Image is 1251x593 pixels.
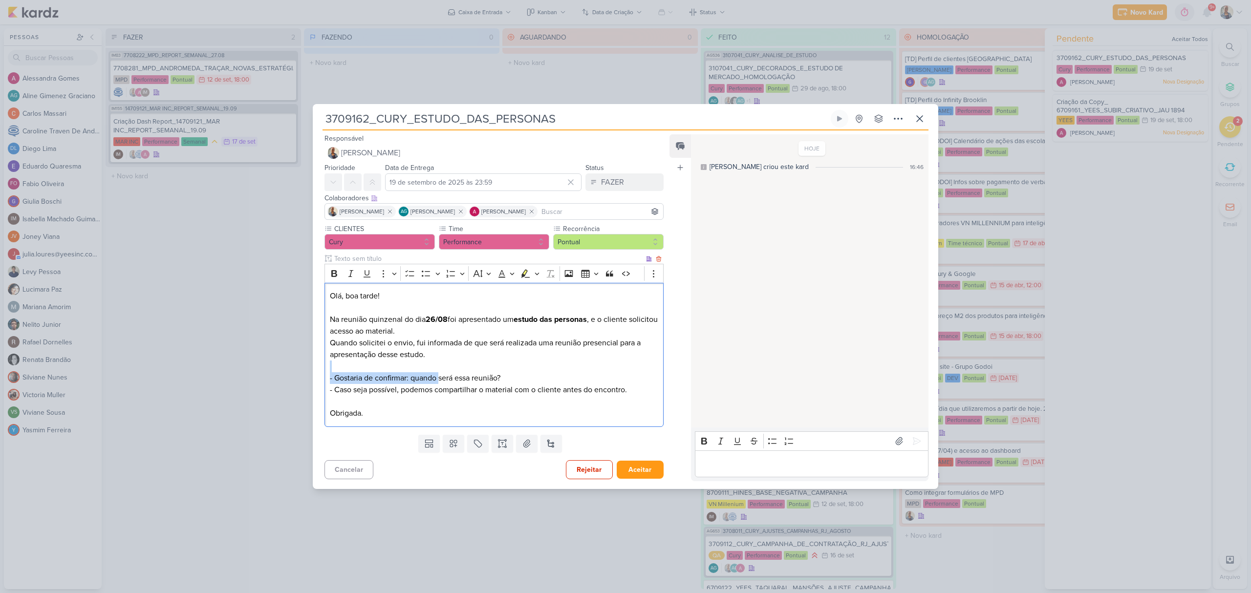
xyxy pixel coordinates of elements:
span: [PERSON_NAME] [481,207,526,216]
button: Rejeitar [566,460,613,479]
div: Colaboradores [324,193,664,203]
input: Buscar [539,206,661,217]
strong: estudo das personas [514,315,587,324]
p: Olá, boa tarde! Na reunião quinzenal do dia foi apresentado um , e o cliente solicitou acesso ao ... [330,290,658,419]
p: AG [401,210,407,214]
button: Pontual [553,234,664,250]
div: FAZER [601,176,624,188]
label: CLIENTES [333,224,435,234]
input: Select a date [385,173,582,191]
button: [PERSON_NAME] [324,144,664,162]
span: [PERSON_NAME] [340,207,384,216]
div: Ligar relógio [836,115,843,123]
label: Recorrência [562,224,664,234]
img: Iara Santos [328,207,338,216]
label: Status [585,164,604,172]
img: Iara Santos [327,147,339,159]
label: Responsável [324,134,364,143]
div: 16:46 [910,163,924,171]
button: Performance [439,234,549,250]
div: Editor editing area: main [695,450,928,477]
img: Alessandra Gomes [470,207,479,216]
div: Editor toolbar [324,264,664,283]
button: FAZER [585,173,664,191]
label: Prioridade [324,164,355,172]
label: Time [448,224,549,234]
div: [PERSON_NAME] criou este kard [710,162,809,172]
button: Cury [324,234,435,250]
div: Editor toolbar [695,431,928,450]
input: Kard Sem Título [323,110,829,127]
input: Texto sem título [332,254,644,264]
label: Data de Entrega [385,164,434,172]
div: Editor editing area: main [324,283,664,427]
button: Aceitar [617,461,664,479]
div: Aline Gimenez Graciano [399,207,409,216]
button: Cancelar [324,460,373,479]
span: [PERSON_NAME] [341,147,400,159]
span: [PERSON_NAME] [410,207,455,216]
strong: 26/08 [426,315,448,324]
